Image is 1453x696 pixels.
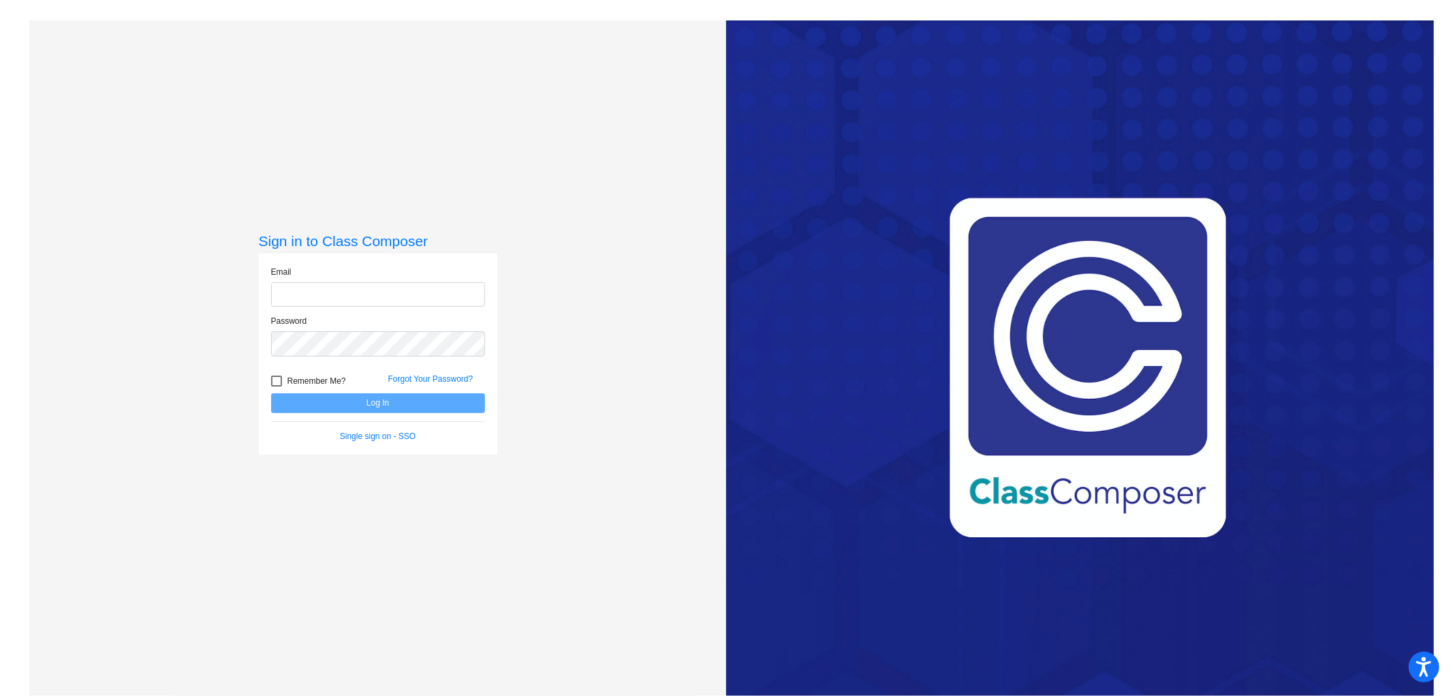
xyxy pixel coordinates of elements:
h3: Sign in to Class Composer [259,232,497,249]
label: Email [271,266,292,278]
a: Forgot Your Password? [388,374,473,384]
span: Remember Me? [287,373,346,389]
a: Single sign on - SSO [340,432,416,441]
label: Password [271,315,307,327]
button: Log In [271,393,485,413]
